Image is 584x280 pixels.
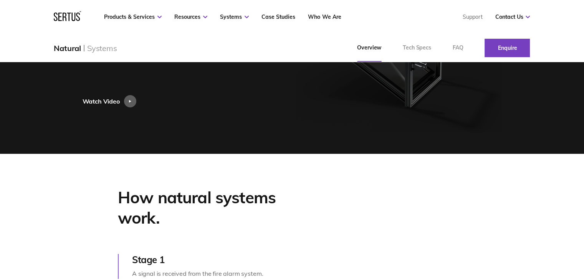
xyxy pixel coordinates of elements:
a: Support [462,13,482,20]
a: Contact Us [495,13,530,20]
a: Products & Services [104,13,162,20]
div: How natural systems work. [118,188,318,228]
a: Who We Are [308,13,341,20]
a: Case Studies [261,13,295,20]
div: Stage 1 [132,254,318,265]
a: Resources [174,13,207,20]
div: Natural [54,43,81,53]
a: Enquire [485,39,530,57]
iframe: Chat Widget [546,243,584,280]
div: Watch Video [83,95,120,107]
a: FAQ [442,34,474,62]
a: Systems [220,13,249,20]
div: Systems [87,43,117,53]
a: Tech Specs [392,34,442,62]
div: A signal is received from the fire alarm system. [132,269,318,279]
